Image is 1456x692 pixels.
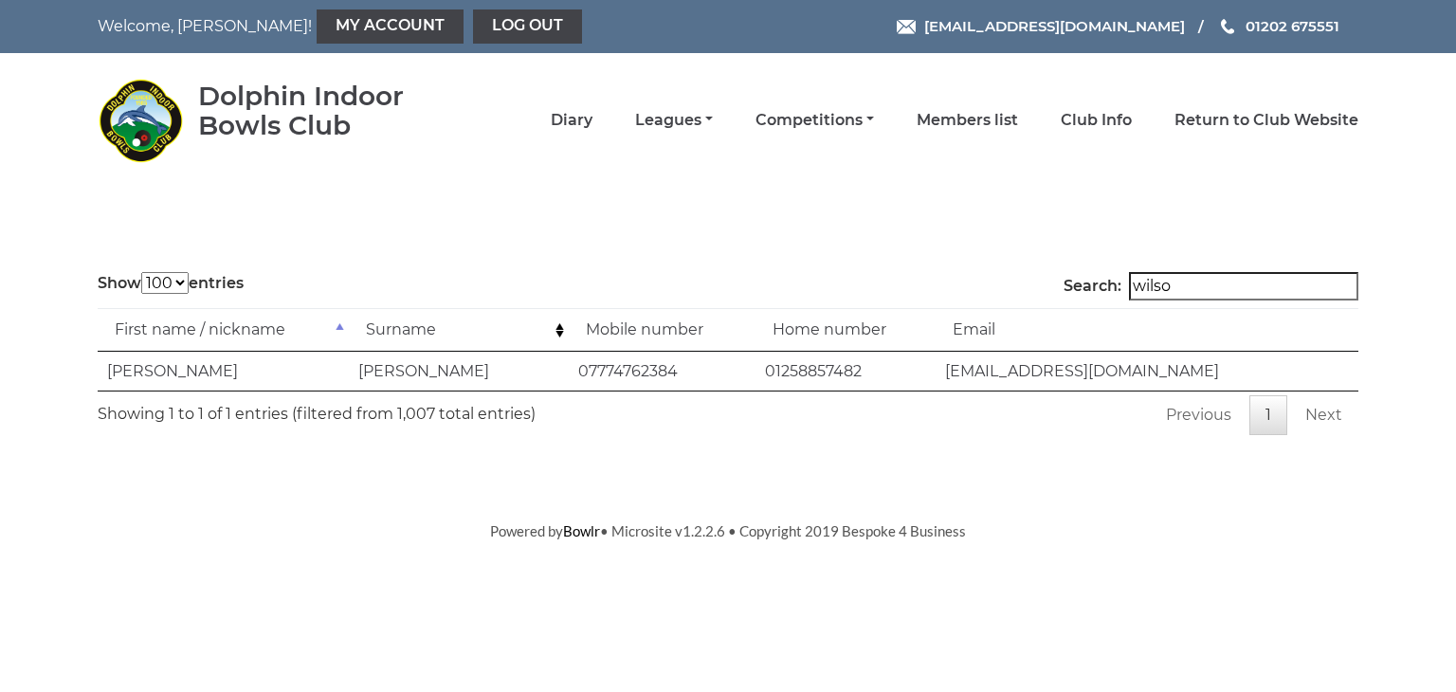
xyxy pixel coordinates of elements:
td: 01258857482 [755,352,937,391]
img: Email [897,20,916,34]
a: Members list [917,110,1018,131]
a: Phone us 01202 675551 [1218,15,1339,37]
div: Dolphin Indoor Bowls Club [198,82,459,140]
a: Leagues [635,110,713,131]
div: Showing 1 to 1 of 1 entries (filtered from 1,007 total entries) [98,392,536,426]
a: Competitions [755,110,874,131]
a: Club Info [1061,110,1132,131]
a: Previous [1150,395,1247,435]
a: Email [EMAIL_ADDRESS][DOMAIN_NAME] [897,15,1185,37]
td: Email [936,308,1358,352]
select: Showentries [141,272,189,294]
a: Log out [473,9,582,44]
a: Return to Club Website [1174,110,1358,131]
a: My Account [317,9,464,44]
a: Bowlr [563,522,600,539]
td: 07774762384 [569,352,755,391]
img: Phone us [1221,19,1234,34]
td: [PERSON_NAME] [98,352,349,391]
span: [EMAIL_ADDRESS][DOMAIN_NAME] [924,17,1185,35]
label: Search: [1064,272,1358,300]
a: Diary [551,110,592,131]
img: Dolphin Indoor Bowls Club [98,78,183,163]
td: First name / nickname: activate to sort column descending [98,308,349,352]
a: Next [1289,395,1358,435]
td: Home number [755,308,937,352]
nav: Welcome, [PERSON_NAME]! [98,9,607,44]
td: [PERSON_NAME] [349,352,569,391]
span: 01202 675551 [1246,17,1339,35]
span: Powered by • Microsite v1.2.2.6 • Copyright 2019 Bespoke 4 Business [490,522,966,539]
td: [EMAIL_ADDRESS][DOMAIN_NAME] [936,352,1358,391]
input: Search: [1129,272,1358,300]
a: 1 [1249,395,1287,435]
td: Surname: activate to sort column ascending [349,308,569,352]
label: Show entries [98,272,244,295]
td: Mobile number [569,308,755,352]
